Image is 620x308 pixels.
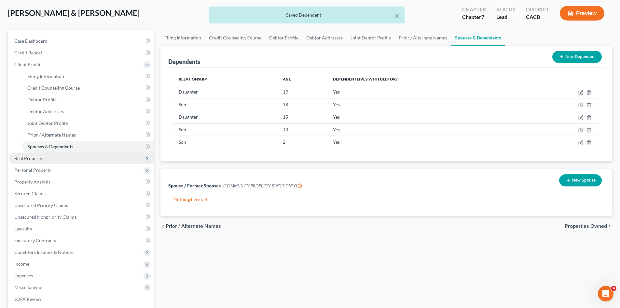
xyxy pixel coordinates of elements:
[9,223,154,235] a: Lawsuits
[278,123,327,136] td: 13
[347,30,395,46] a: Joint Debtor Profile
[302,30,347,46] a: Debtor Addresses
[9,47,154,59] a: Credit Report
[27,97,57,102] span: Debtor Profile
[168,183,221,188] span: Spouse / Former Spouses
[14,38,48,44] span: Case Dashboard
[160,224,221,229] button: chevron_left Prior / Alternate Names
[328,73,529,86] th: Dependent lives with debtor?
[9,199,154,211] a: Unsecured Priority Claims
[14,285,43,290] span: Miscellaneous
[14,296,41,302] span: SOFA Review
[607,224,612,229] i: chevron_right
[22,82,154,94] a: Credit Counseling Course
[14,226,32,231] span: Lawsuits
[265,30,302,46] a: Debtor Profile
[598,286,613,301] iframe: Intercom live chat
[328,98,529,111] td: Yes
[565,224,607,229] span: Properties Owned
[168,58,200,66] div: Dependents
[496,6,516,13] div: Status
[22,106,154,117] a: Debtor Addresses
[395,30,451,46] a: Prior / Alternate Names
[27,132,76,138] span: Prior / Alternate Names
[14,273,33,278] span: Expenses
[9,235,154,246] a: Executory Contracts
[14,202,68,208] span: Unsecured Priority Claims
[9,293,154,305] a: SOFA Review
[559,174,602,186] button: New Spouse
[223,183,302,188] span: (COMMUNITY PROPERTY STATES ONLY)
[173,86,278,98] td: Daughter
[9,176,154,188] a: Property Analysis
[22,129,154,141] a: Prior / Alternate Names
[27,85,80,91] span: Credit Counseling Course
[14,214,76,220] span: Unsecured Nonpriority Claims
[328,123,529,136] td: Yes
[22,141,154,153] a: Spouses & Dependents
[526,6,549,13] div: District
[278,136,327,148] td: 2
[552,51,602,63] button: New Dependent
[328,86,529,98] td: Yes
[27,120,68,126] span: Joint Debtor Profile
[14,155,42,161] span: Real Property
[173,98,278,111] td: Son
[22,117,154,129] a: Joint Debtor Profile
[565,224,612,229] button: Properties Owned chevron_right
[173,123,278,136] td: Son
[395,12,399,20] button: ×
[160,224,166,229] i: chevron_left
[205,30,265,46] a: Credit Counseling Course
[462,6,486,13] div: Chapter
[278,98,327,111] td: 18
[14,62,41,67] span: Client Profile
[9,35,154,47] a: Case Dashboard
[328,111,529,123] td: Yes
[166,224,221,229] span: Prior / Alternate Names
[22,94,154,106] a: Debtor Profile
[278,73,327,86] th: Age
[14,238,56,243] span: Executory Contracts
[160,30,205,46] a: Filing Information
[27,144,73,149] span: Spouses & Dependents
[173,73,278,86] th: Relationship
[9,211,154,223] a: Unsecured Nonpriority Claims
[214,12,399,18] div: Saved Dependent!
[14,191,46,196] span: Secured Claims
[611,286,616,291] span: 4
[14,50,42,55] span: Credit Report
[14,179,50,184] span: Property Analysis
[27,109,64,114] span: Debtor Addresses
[27,73,64,79] span: Filing Information
[278,111,327,123] td: 15
[173,196,599,203] p: Nothing here yet!
[14,249,74,255] span: Codebtors Insiders & Notices
[328,136,529,148] td: Yes
[173,136,278,148] td: Son
[14,261,29,267] span: Income
[22,70,154,82] a: Filing Information
[278,86,327,98] td: 19
[560,6,604,21] button: Preview
[451,30,505,46] a: Spouses & Dependents
[9,188,154,199] a: Secured Claims
[173,111,278,123] td: Daughter
[14,167,51,173] span: Personal Property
